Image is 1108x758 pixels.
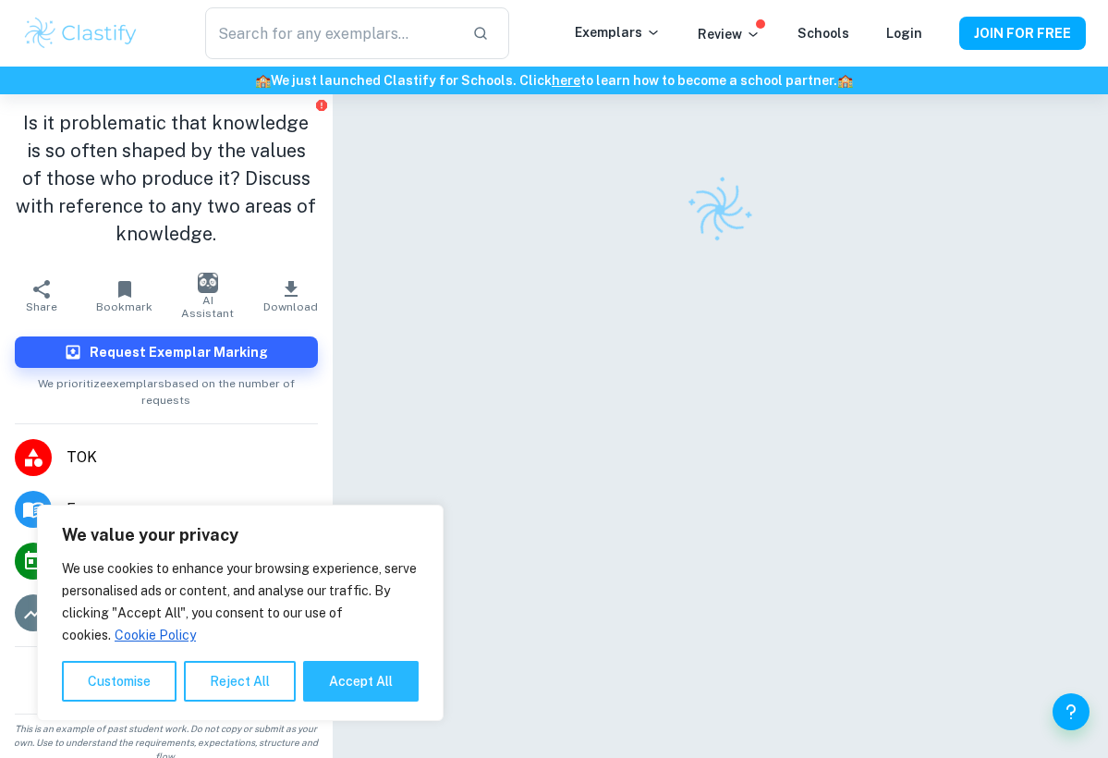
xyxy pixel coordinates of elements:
[62,661,177,702] button: Customise
[15,109,318,248] h1: Is it problematic that knowledge is so often shaped by the values of those who produce it? Discus...
[67,446,318,469] span: TOK
[22,15,140,52] img: Clastify logo
[198,273,218,293] img: AI Assistant
[205,7,458,59] input: Search for any exemplars...
[15,336,318,368] button: Request Exemplar Marking
[959,17,1086,50] button: JOIN FOR FREE
[26,300,57,313] span: Share
[837,73,853,88] span: 🏫
[675,165,765,255] img: Clastify logo
[250,270,333,322] button: Download
[315,98,329,112] button: Report issue
[255,73,271,88] span: 🏫
[62,557,419,646] p: We use cookies to enhance your browsing experience, serve personalised ads or content, and analys...
[4,70,1104,91] h6: We just launched Clastify for Schools. Click to learn how to become a school partner.
[263,300,318,313] span: Download
[698,24,761,44] p: Review
[575,22,661,43] p: Exemplars
[177,294,238,320] span: AI Assistant
[166,270,250,322] button: AI Assistant
[15,368,318,409] span: We prioritize exemplars based on the number of requests
[886,26,922,41] a: Login
[114,627,197,643] a: Cookie Policy
[62,524,419,546] p: We value your privacy
[67,498,318,520] span: Essay
[798,26,849,41] a: Schools
[90,342,268,362] h6: Request Exemplar Marking
[1053,693,1090,730] button: Help and Feedback
[83,270,166,322] button: Bookmark
[37,505,444,721] div: We value your privacy
[303,661,419,702] button: Accept All
[96,300,152,313] span: Bookmark
[184,661,296,702] button: Reject All
[552,73,580,88] a: here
